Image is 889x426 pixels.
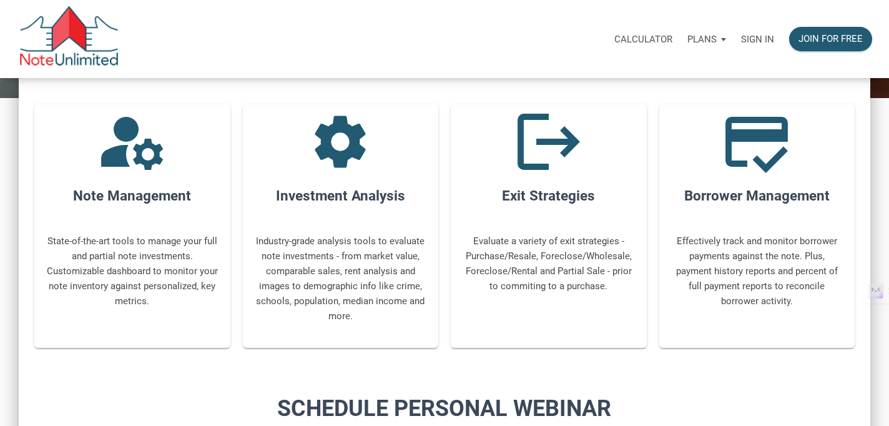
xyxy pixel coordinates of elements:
h4: Note Management [34,186,230,207]
button: Plans [680,21,734,58]
p: Plans [687,34,717,45]
i: credit_score [719,104,794,179]
div: Join for free [798,32,863,46]
p: Calculator [614,34,672,45]
p: State-of-the-art tools to manage your full and partial note investments. Customizable dashboard t... [46,234,219,309]
p: Evaluate a variety of exit strategies - Purchase/Resale, Foreclose/Wholesale, Foreclose/Rental an... [463,234,635,294]
p: Sign in [741,34,774,45]
i: logout [511,104,586,179]
i: settings [303,104,378,179]
a: Join for free [782,19,880,59]
a: Plans [680,19,734,59]
h4: Exit Strategies [451,186,647,207]
h4: Borrower Management [659,186,855,207]
p: Effectively track and monitor borrower payments against the note. Plus, payment history reports a... [670,234,843,309]
button: Join for free [789,27,872,51]
h2: Schedule Personal Webinar [173,392,715,425]
i: manage_accounts [95,104,170,179]
a: Calculator [607,19,680,59]
h4: Investment Analysis [243,186,439,207]
a: Sign in [734,19,782,59]
p: Industry-grade analysis tools to evaluate note investments - from market value, comparable sales,... [254,234,426,324]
